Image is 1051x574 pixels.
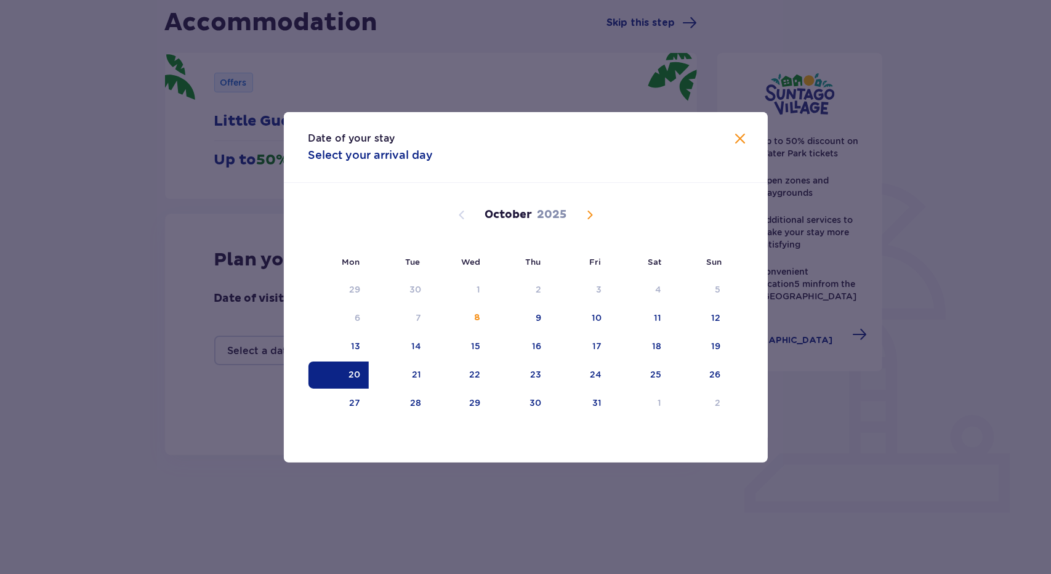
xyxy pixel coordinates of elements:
div: 25 [650,368,661,381]
div: 24 [590,368,602,381]
td: 31 [550,390,611,417]
div: 6 [355,312,360,324]
p: Select your arrival day [308,148,433,163]
td: Date not available. Friday, October 3, 2025 [550,277,611,304]
td: Date not available. Sunday, October 5, 2025 [670,277,730,304]
td: 18 [610,333,670,360]
div: 16 [532,340,541,352]
div: 28 [410,397,421,409]
div: 26 [710,368,721,381]
small: Fri [590,257,602,267]
small: Thu [526,257,541,267]
div: 4 [655,283,661,296]
td: Date not available. Tuesday, October 7, 2025 [369,305,430,332]
td: 23 [489,362,550,389]
td: 12 [670,305,730,332]
div: 1 [477,283,480,296]
div: 30 [409,283,421,296]
td: Date not available. Monday, September 29, 2025 [308,277,369,304]
td: 30 [489,390,550,417]
div: 9 [536,312,541,324]
div: 7 [416,312,421,324]
td: 1 [610,390,670,417]
td: 15 [430,333,489,360]
td: 29 [430,390,489,417]
td: 25 [610,362,670,389]
div: 18 [652,340,661,352]
div: 10 [592,312,602,324]
small: Sat [648,257,662,267]
td: Date not available. Thursday, October 2, 2025 [489,277,550,304]
div: 2 [536,283,541,296]
td: 17 [550,333,611,360]
td: Date not available. Saturday, October 4, 2025 [610,277,670,304]
div: 1 [658,397,661,409]
div: 5 [715,283,721,296]
small: Mon [342,257,360,267]
button: Next month [582,208,597,222]
div: 8 [474,312,480,324]
td: 22 [430,362,489,389]
td: Date selected. Monday, October 20, 2025 [308,362,369,389]
div: 27 [349,397,360,409]
td: 13 [308,333,369,360]
td: 21 [369,362,430,389]
td: 24 [550,362,611,389]
div: 2 [715,397,721,409]
td: 2 [670,390,730,417]
div: 14 [411,340,421,352]
p: 2025 [537,208,566,222]
td: 14 [369,333,430,360]
td: 9 [489,305,550,332]
td: 26 [670,362,730,389]
div: 3 [596,283,602,296]
div: 19 [712,340,721,352]
td: 8 [430,305,489,332]
button: Close [733,132,748,147]
td: 19 [670,333,730,360]
p: Date of your stay [308,132,395,145]
td: 27 [308,390,369,417]
td: Date not available. Wednesday, October 1, 2025 [430,277,489,304]
button: Previous month [454,208,469,222]
td: Date not available. Monday, October 6, 2025 [308,305,369,332]
td: 10 [550,305,611,332]
div: 29 [349,283,360,296]
div: 22 [469,368,480,381]
small: Wed [462,257,481,267]
div: 13 [351,340,360,352]
div: 29 [469,397,480,409]
p: October [485,208,532,222]
div: 30 [530,397,541,409]
td: 28 [369,390,430,417]
small: Tue [406,257,421,267]
td: Date not available. Tuesday, September 30, 2025 [369,277,430,304]
div: 17 [592,340,602,352]
div: 11 [654,312,661,324]
small: Sun [707,257,722,267]
div: 15 [471,340,480,352]
div: 23 [530,368,541,381]
div: 31 [592,397,602,409]
td: 11 [610,305,670,332]
td: 16 [489,333,550,360]
div: 12 [712,312,721,324]
div: 21 [412,368,421,381]
div: 20 [348,368,360,381]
